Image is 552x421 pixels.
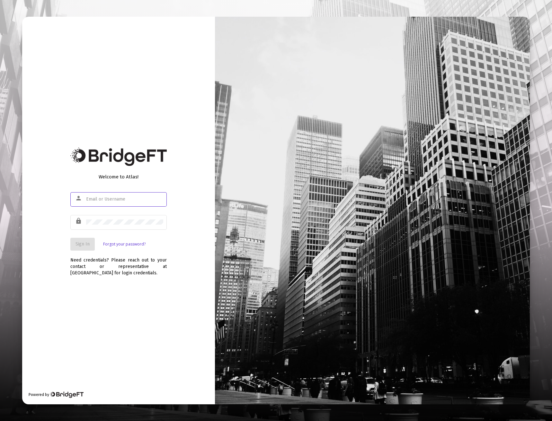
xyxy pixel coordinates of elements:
div: Welcome to Atlas! [70,174,167,180]
a: Forgot your password? [103,241,146,247]
span: Sign In [76,241,90,247]
mat-icon: lock [75,217,83,225]
img: Bridge Financial Technology Logo [50,391,84,398]
input: Email or Username [86,197,163,202]
div: Need credentials? Please reach out to your contact or representative at [GEOGRAPHIC_DATA] for log... [70,251,167,276]
mat-icon: person [75,194,83,202]
div: Powered by [29,391,84,398]
button: Sign In [70,238,95,251]
img: Bridge Financial Technology Logo [70,148,167,166]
